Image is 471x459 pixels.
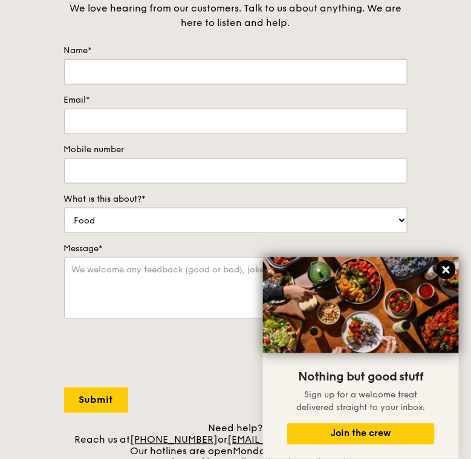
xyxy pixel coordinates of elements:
[296,390,426,413] span: Sign up for a welcome treat delivered straight to your inbox.
[64,243,408,255] label: Message*
[64,331,248,378] iframe: reCAPTCHA
[64,388,128,413] input: Submit
[263,257,459,353] img: DSC07876-Edit02-Large.jpeg
[298,370,424,384] span: Nothing but good stuff
[64,94,408,106] label: Email*
[64,144,408,156] label: Mobile number
[64,193,408,205] label: What is this about?*
[64,1,408,30] div: We love hearing from our customers. Talk to us about anything. We are here to listen and help.
[131,434,218,446] a: [PHONE_NUMBER]
[233,446,341,457] span: Mondays to Saturdays.
[287,423,435,445] button: Join the crew
[64,45,408,57] label: Name*
[228,434,394,446] a: [EMAIL_ADDRESS][DOMAIN_NAME]
[437,260,456,280] button: Close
